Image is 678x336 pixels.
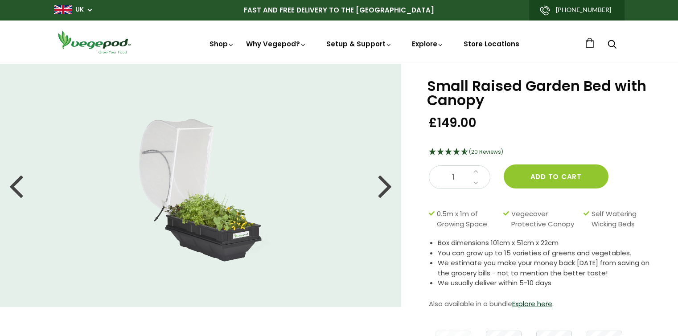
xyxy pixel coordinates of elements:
[75,5,84,14] a: UK
[54,29,134,55] img: Vegepod
[471,177,481,189] a: Decrease quantity by 1
[126,107,275,263] img: Small Raised Garden Bed with Canopy
[438,248,656,258] li: You can grow up to 15 varieties of greens and vegetables.
[412,39,444,49] a: Explore
[246,39,307,49] a: Why Vegepod?
[511,209,579,229] span: Vegecover Protective Canopy
[438,238,656,248] li: Box dimensions 101cm x 51cm x 22cm
[54,5,72,14] img: gb_large.png
[438,258,656,278] li: We estimate you make your money back [DATE] from saving on the grocery bills - not to mention the...
[608,41,616,50] a: Search
[438,172,468,183] span: 1
[429,147,656,158] div: 4.75 Stars - 20 Reviews
[504,164,608,188] button: Add to cart
[210,39,234,49] a: Shop
[464,39,519,49] a: Store Locations
[429,115,477,131] span: £149.00
[471,166,481,177] a: Increase quantity by 1
[326,39,392,49] a: Setup & Support
[592,209,651,229] span: Self Watering Wicking Beds
[437,209,499,229] span: 0.5m x 1m of Growing Space
[512,299,552,308] a: Explore here
[427,79,656,107] h1: Small Raised Garden Bed with Canopy
[438,278,656,288] li: We usually deliver within 5-10 days
[429,297,656,311] p: Also available in a bundle .
[469,148,503,156] span: (20 Reviews)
